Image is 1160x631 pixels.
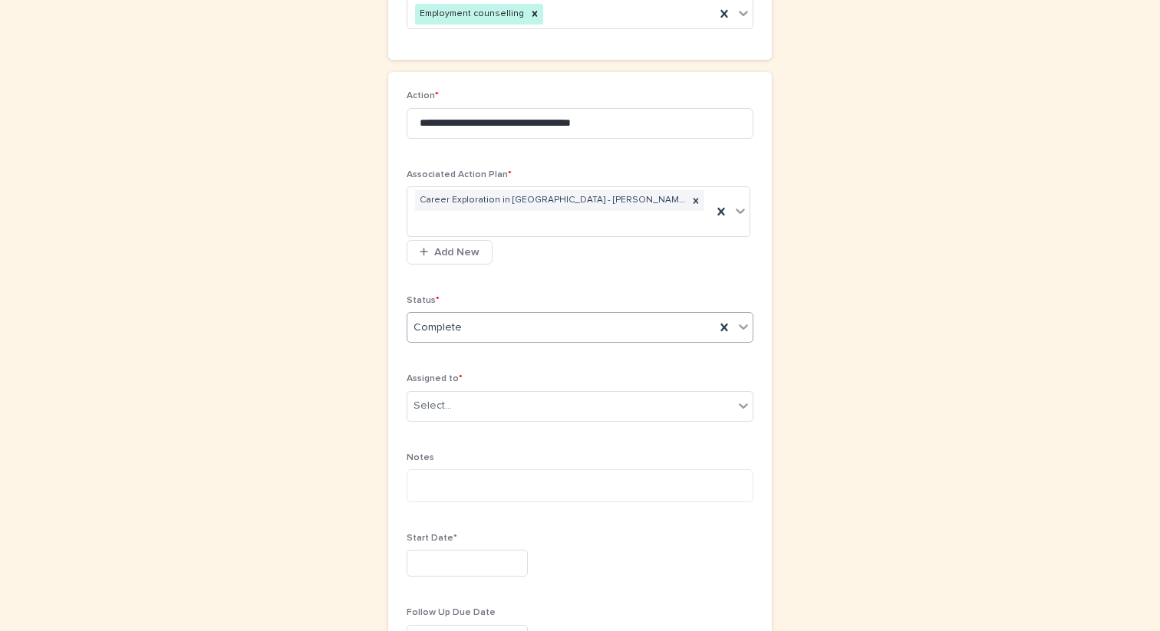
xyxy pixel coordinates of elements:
[407,170,512,179] span: Associated Action Plan
[407,534,457,543] span: Start Date*
[434,247,479,258] span: Add New
[414,320,462,336] span: Complete
[414,398,452,414] div: Select...
[407,374,463,383] span: Assigned to
[407,608,496,617] span: Follow Up Due Date
[407,296,440,305] span: Status
[407,453,434,462] span: Notes
[407,240,493,265] button: Add New
[415,190,687,211] div: Career Exploration in [GEOGRAPHIC_DATA] - [PERSON_NAME] - [DATE]
[407,91,439,100] span: Action
[415,4,526,25] div: Employment counselling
